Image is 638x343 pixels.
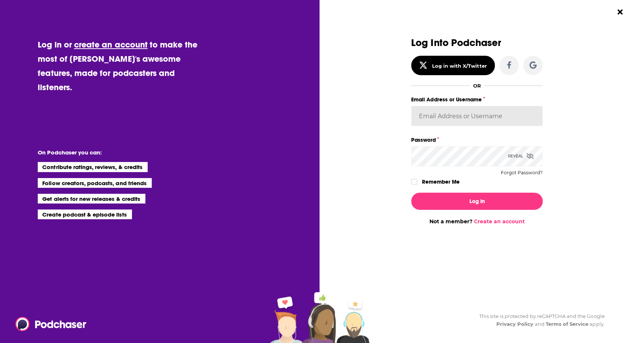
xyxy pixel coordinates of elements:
[473,83,481,89] div: OR
[411,218,543,225] div: Not a member?
[613,5,627,19] button: Close Button
[411,193,543,210] button: Log In
[474,218,524,225] a: Create an account
[473,312,604,328] div: This site is protected by reCAPTCHA and the Google and apply.
[15,317,87,331] img: Podchaser - Follow, Share and Rate Podcasts
[38,178,152,188] li: Follow creators, podcasts, and friends
[432,63,487,69] div: Log in with X/Twitter
[411,106,543,126] input: Email Address or Username
[508,146,534,166] div: Reveal
[411,37,543,48] h3: Log Into Podchaser
[74,39,148,50] a: create an account
[411,135,543,145] label: Password
[38,162,148,172] li: Contribute ratings, reviews, & credits
[38,209,132,219] li: Create podcast & episode lists
[38,149,187,156] li: On Podchaser you can:
[422,177,460,187] label: Remember Me
[496,321,534,327] a: Privacy Policy
[15,317,81,331] a: Podchaser - Follow, Share and Rate Podcasts
[501,170,543,175] button: Forgot Password?
[411,95,543,104] label: Email Address or Username
[411,56,495,75] button: Log in with X/Twitter
[38,194,145,203] li: Get alerts for new releases & credits
[545,321,588,327] a: Terms of Service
